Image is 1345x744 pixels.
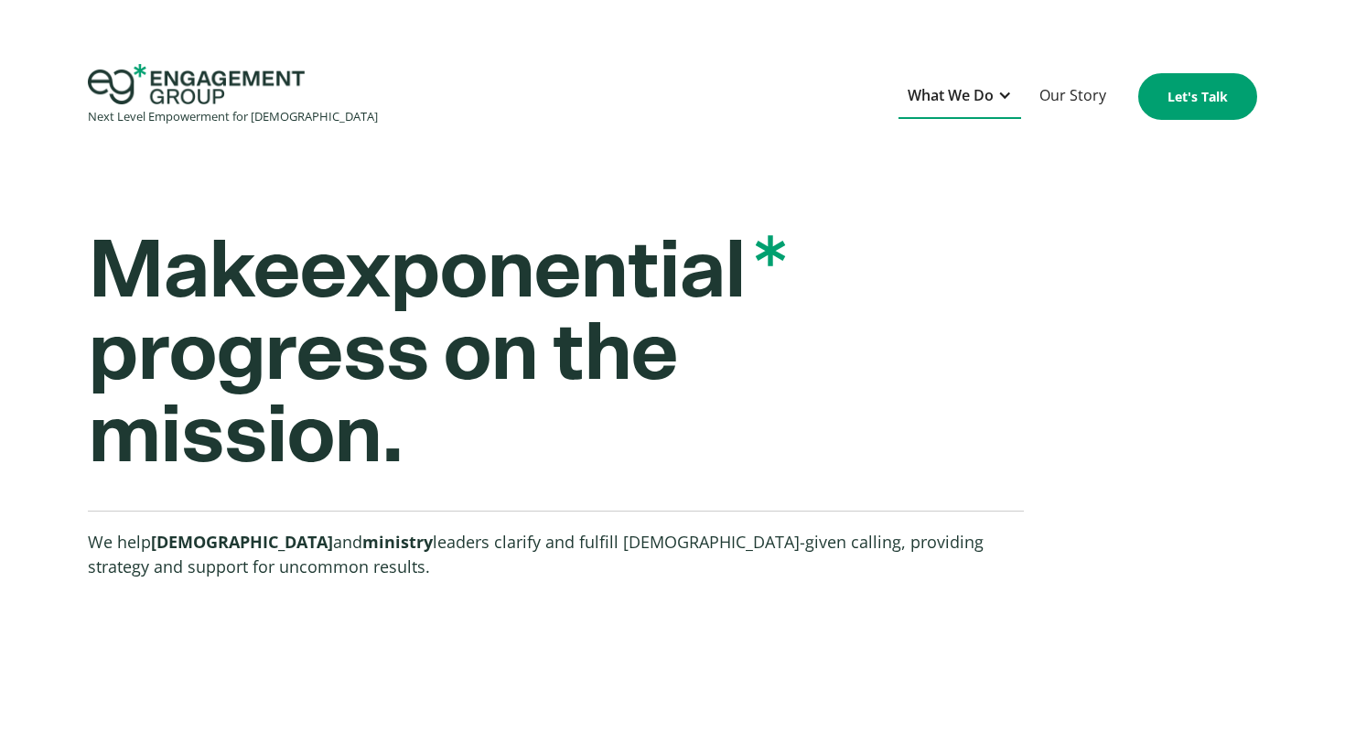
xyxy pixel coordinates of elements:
div: What We Do [898,74,1021,119]
div: By clicking "Accept all cookies", you agree to storing cookies on your device to enhance site nav... [983,547,1305,624]
p: We help and leaders clarify and fulfill [DEMOGRAPHIC_DATA]-given calling, providing strategy and ... [88,530,1024,579]
strong: ministry [362,531,433,553]
span: exponential [299,231,785,313]
a: Accept all cookies [983,664,1137,707]
strong: Make progress on the mission. [88,231,785,478]
strong: [DEMOGRAPHIC_DATA] [151,531,333,553]
img: Engagement Group Logo Icon [88,64,305,104]
a: Cookie settings [1148,664,1285,707]
a: Close Cookie Popup [1272,496,1308,533]
div: Close Cookie Popup [1290,514,1291,515]
a: Our Story [1030,74,1115,119]
div: What We Do [908,83,994,108]
div: Cookie settings [983,518,1305,544]
div: Next Level Empowerment for [DEMOGRAPHIC_DATA] [88,104,378,129]
a: Let's Talk [1138,73,1257,120]
a: home [88,64,378,129]
a: privacy policy [1206,605,1293,623]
